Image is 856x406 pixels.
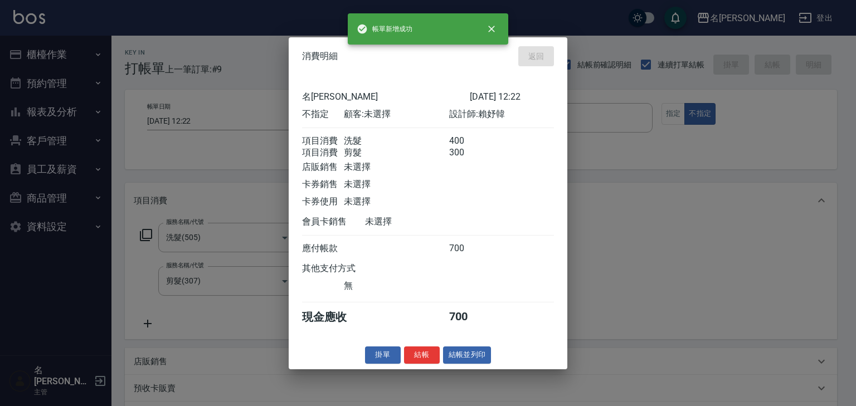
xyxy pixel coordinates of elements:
[344,179,449,190] div: 未選擇
[302,263,386,275] div: 其他支付方式
[344,280,449,292] div: 無
[404,346,440,364] button: 結帳
[449,135,491,147] div: 400
[365,346,401,364] button: 掛單
[302,147,344,159] div: 項目消費
[449,243,491,255] div: 700
[357,23,412,35] span: 帳單新增成功
[344,109,449,120] div: 顧客: 未選擇
[479,17,504,41] button: close
[443,346,492,364] button: 結帳並列印
[302,243,344,255] div: 應付帳款
[344,135,449,147] div: 洗髮
[302,51,338,62] span: 消費明細
[302,91,470,103] div: 名[PERSON_NAME]
[302,216,365,228] div: 會員卡銷售
[344,196,449,208] div: 未選擇
[470,91,554,103] div: [DATE] 12:22
[344,162,449,173] div: 未選擇
[449,109,554,120] div: 設計師: 賴妤韓
[449,147,491,159] div: 300
[302,162,344,173] div: 店販銷售
[302,310,365,325] div: 現金應收
[302,135,344,147] div: 項目消費
[302,179,344,190] div: 卡券銷售
[365,216,470,228] div: 未選擇
[344,147,449,159] div: 剪髮
[449,310,491,325] div: 700
[302,109,344,120] div: 不指定
[302,196,344,208] div: 卡券使用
